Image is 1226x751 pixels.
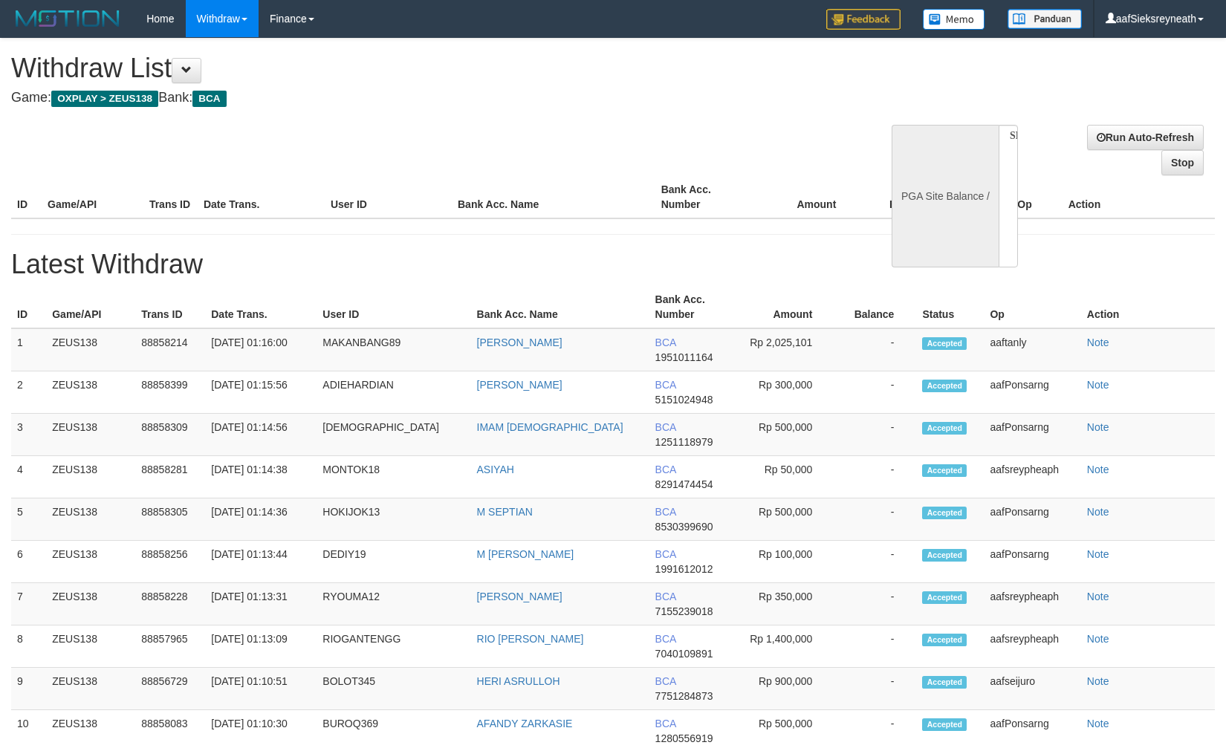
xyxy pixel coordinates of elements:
a: Note [1087,337,1109,348]
a: AFANDY ZARKASIE [477,718,573,729]
span: 8291474454 [655,478,713,490]
img: panduan.png [1008,9,1082,29]
td: aafPonsarng [984,414,1080,456]
td: [DATE] 01:14:36 [205,498,317,541]
td: - [834,583,916,625]
td: DEDIY19 [317,541,470,583]
span: Accepted [922,549,967,562]
a: ASIYAH [477,464,514,475]
td: ZEUS138 [46,414,135,456]
td: 5 [11,498,46,541]
td: 88858305 [135,498,205,541]
span: BCA [655,337,676,348]
td: ZEUS138 [46,498,135,541]
td: 3 [11,414,46,456]
th: Amount [756,176,858,218]
a: Note [1087,591,1109,602]
span: 5151024948 [655,394,713,406]
td: RIOGANTENGG [317,625,470,668]
td: - [834,541,916,583]
span: 7751284873 [655,690,713,702]
td: BOLOT345 [317,668,470,710]
td: aafsreypheaph [984,583,1080,625]
a: Note [1087,548,1109,560]
span: BCA [655,379,676,391]
td: 88858281 [135,456,205,498]
td: 88858309 [135,414,205,456]
span: BCA [655,464,676,475]
a: M SEPTIAN [477,506,533,518]
td: 88858399 [135,371,205,414]
span: 1951011164 [655,351,713,363]
h4: Game: Bank: [11,91,802,105]
td: [DATE] 01:14:38 [205,456,317,498]
td: HOKIJOK13 [317,498,470,541]
th: Game/API [46,286,135,328]
td: ZEUS138 [46,328,135,371]
th: User ID [325,176,452,218]
td: aafsreypheaph [984,625,1080,668]
td: Rp 900,000 [739,668,835,710]
td: Rp 500,000 [739,414,835,456]
img: Button%20Memo.svg [923,9,985,30]
h1: Latest Withdraw [11,250,1215,279]
span: BCA [655,675,676,687]
td: Rp 2,025,101 [739,328,835,371]
td: aafsreypheaph [984,456,1080,498]
td: MAKANBANG89 [317,328,470,371]
span: Accepted [922,337,967,350]
a: Note [1087,718,1109,729]
td: 8 [11,625,46,668]
span: BCA [655,506,676,518]
td: [DEMOGRAPHIC_DATA] [317,414,470,456]
td: RYOUMA12 [317,583,470,625]
td: MONTOK18 [317,456,470,498]
a: M [PERSON_NAME] [477,548,574,560]
th: Trans ID [135,286,205,328]
th: Balance [858,176,951,218]
td: 1 [11,328,46,371]
td: ADIEHARDIAN [317,371,470,414]
th: ID [11,176,42,218]
span: Accepted [922,464,967,477]
span: Accepted [922,676,967,689]
td: aafPonsarng [984,541,1080,583]
td: Rp 350,000 [739,583,835,625]
th: Op [1011,176,1062,218]
td: - [834,625,916,668]
span: BCA [655,591,676,602]
a: Stop [1161,150,1204,175]
span: 1280556919 [655,732,713,744]
span: BCA [192,91,226,107]
td: 7 [11,583,46,625]
td: ZEUS138 [46,668,135,710]
span: Accepted [922,718,967,731]
td: Rp 1,400,000 [739,625,835,668]
td: ZEUS138 [46,541,135,583]
th: Amount [739,286,835,328]
td: 2 [11,371,46,414]
td: Rp 100,000 [739,541,835,583]
th: Bank Acc. Name [471,286,649,328]
span: BCA [655,421,676,433]
span: 1991612012 [655,563,713,575]
td: 88858228 [135,583,205,625]
td: aaftanly [984,328,1080,371]
td: 88856729 [135,668,205,710]
th: Status [916,286,984,328]
th: Action [1063,176,1215,218]
span: Accepted [922,591,967,604]
td: [DATE] 01:14:56 [205,414,317,456]
a: [PERSON_NAME] [477,379,562,391]
h1: Withdraw List [11,53,802,83]
td: ZEUS138 [46,583,135,625]
span: Accepted [922,422,967,435]
span: BCA [655,548,676,560]
span: BCA [655,718,676,729]
td: Rp 300,000 [739,371,835,414]
td: aafPonsarng [984,371,1080,414]
span: BCA [655,633,676,645]
div: PGA Site Balance / [892,125,999,267]
a: [PERSON_NAME] [477,591,562,602]
a: Run Auto-Refresh [1087,125,1204,150]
